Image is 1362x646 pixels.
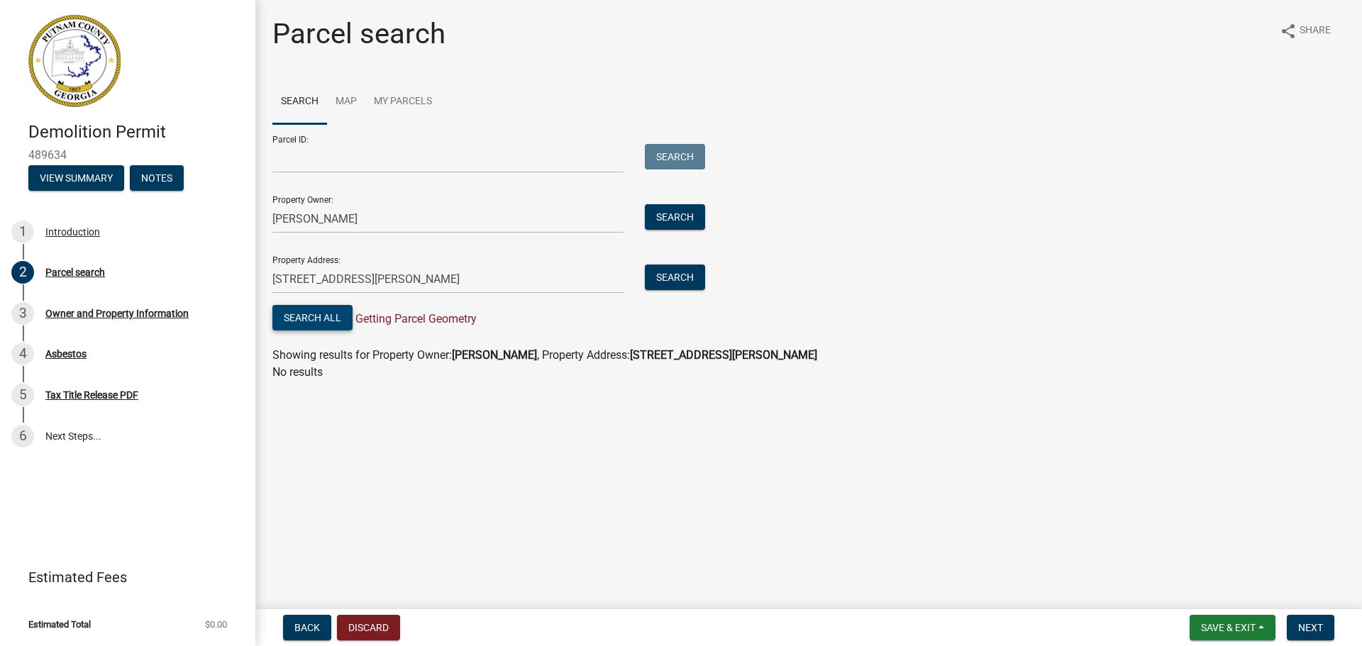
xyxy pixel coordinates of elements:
span: Share [1300,23,1331,40]
div: Asbestos [45,349,87,359]
img: Putnam County, Georgia [28,15,121,107]
p: No results [272,364,1345,381]
div: 4 [11,343,34,365]
a: My Parcels [365,79,441,125]
h1: Parcel search [272,17,445,51]
div: Introduction [45,227,100,237]
strong: [STREET_ADDRESS][PERSON_NAME] [630,348,817,362]
span: Getting Parcel Geometry [353,312,477,325]
button: Next [1287,615,1334,640]
a: Search [272,79,327,125]
strong: [PERSON_NAME] [452,348,537,362]
button: Notes [130,165,184,191]
h4: Demolition Permit [28,122,244,143]
button: Search All [272,305,353,330]
wm-modal-confirm: Summary [28,173,124,184]
div: 3 [11,302,34,325]
button: Discard [337,615,400,640]
button: Search [645,144,705,169]
button: shareShare [1268,17,1342,45]
div: 2 [11,261,34,284]
span: $0.00 [205,620,227,629]
span: Back [294,622,320,633]
i: share [1280,23,1297,40]
wm-modal-confirm: Notes [130,173,184,184]
button: Save & Exit [1190,615,1275,640]
span: Next [1298,622,1323,633]
span: Estimated Total [28,620,91,629]
button: Back [283,615,331,640]
button: Search [645,204,705,230]
div: 6 [11,425,34,447]
div: Showing results for Property Owner: , Property Address: [272,347,1345,364]
a: Estimated Fees [11,563,233,591]
span: 489634 [28,148,227,162]
div: Tax Title Release PDF [45,390,138,400]
span: Save & Exit [1201,622,1256,633]
button: View Summary [28,165,124,191]
div: 1 [11,221,34,243]
div: Parcel search [45,267,105,277]
a: Map [327,79,365,125]
div: 5 [11,384,34,406]
div: Owner and Property Information [45,308,189,318]
button: Search [645,264,705,290]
